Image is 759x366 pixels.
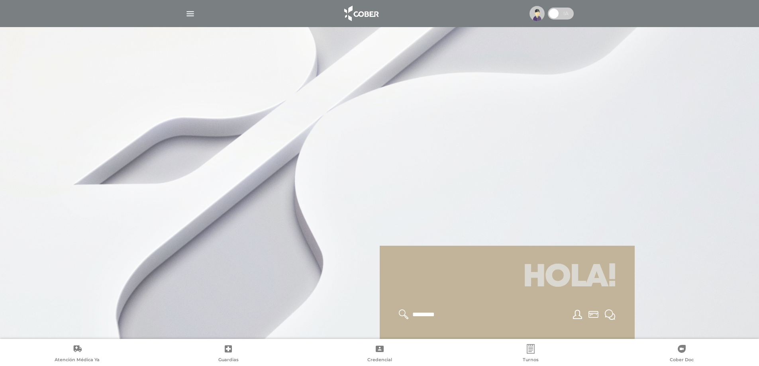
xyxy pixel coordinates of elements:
[304,344,455,364] a: Credencial
[606,344,757,364] a: Cober Doc
[2,344,153,364] a: Atención Médica Ya
[389,255,625,300] h1: Hola!
[185,9,195,19] img: Cober_menu-lines-white.svg
[218,357,239,364] span: Guardias
[530,6,545,21] img: profile-placeholder.svg
[523,357,539,364] span: Turnos
[55,357,100,364] span: Atención Médica Ya
[455,344,606,364] a: Turnos
[340,4,382,23] img: logo_cober_home-white.png
[153,344,304,364] a: Guardias
[367,357,392,364] span: Credencial
[670,357,694,364] span: Cober Doc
